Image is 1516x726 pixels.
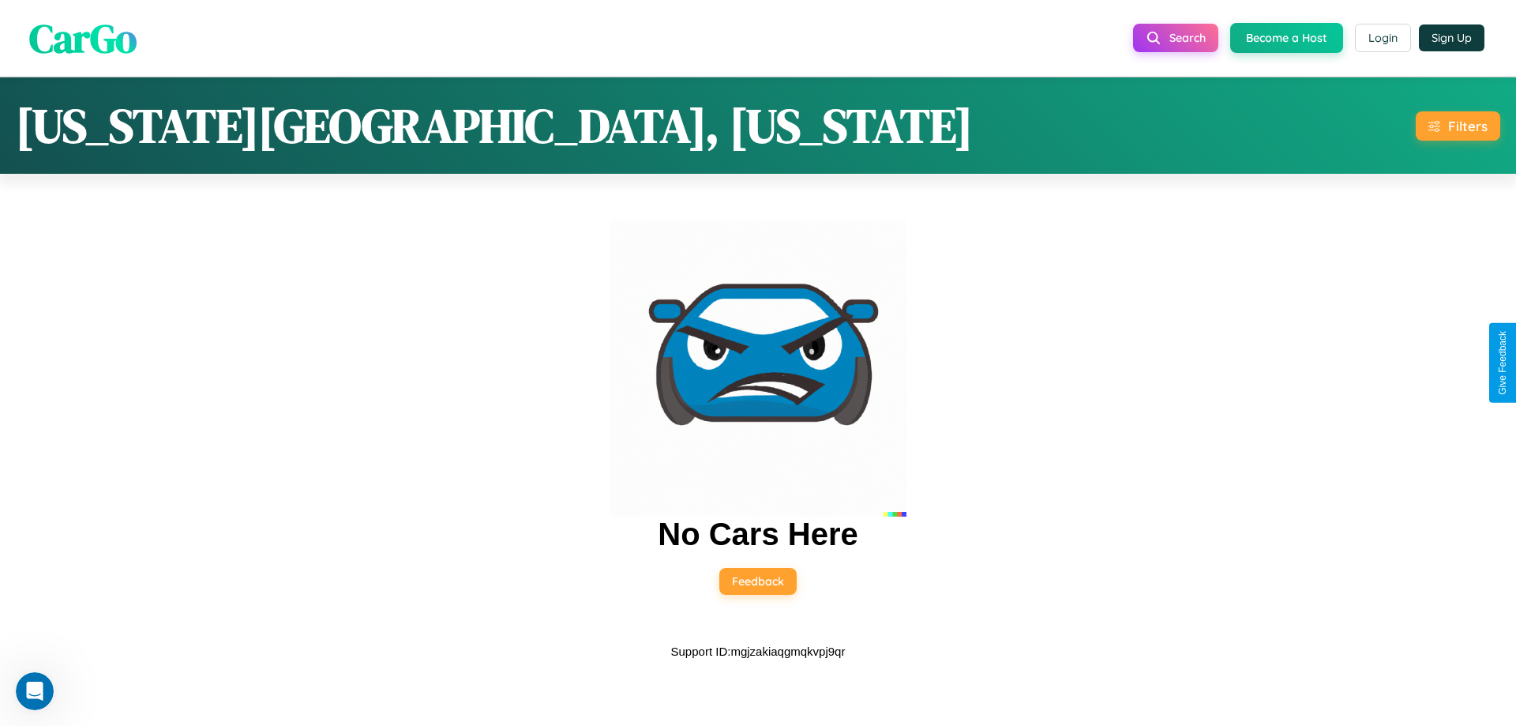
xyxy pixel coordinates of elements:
[16,672,54,710] iframe: Intercom live chat
[1230,23,1343,53] button: Become a Host
[29,10,137,65] span: CarGo
[671,641,846,662] p: Support ID: mgjzakiaqgmqkvpj9qr
[1448,118,1488,134] div: Filters
[1133,24,1218,52] button: Search
[1419,24,1484,51] button: Sign Up
[1497,331,1508,395] div: Give Feedback
[16,93,973,158] h1: [US_STATE][GEOGRAPHIC_DATA], [US_STATE]
[1355,24,1411,52] button: Login
[1416,111,1500,141] button: Filters
[1169,31,1206,45] span: Search
[658,517,857,552] h2: No Cars Here
[610,220,906,517] img: car
[719,568,797,595] button: Feedback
